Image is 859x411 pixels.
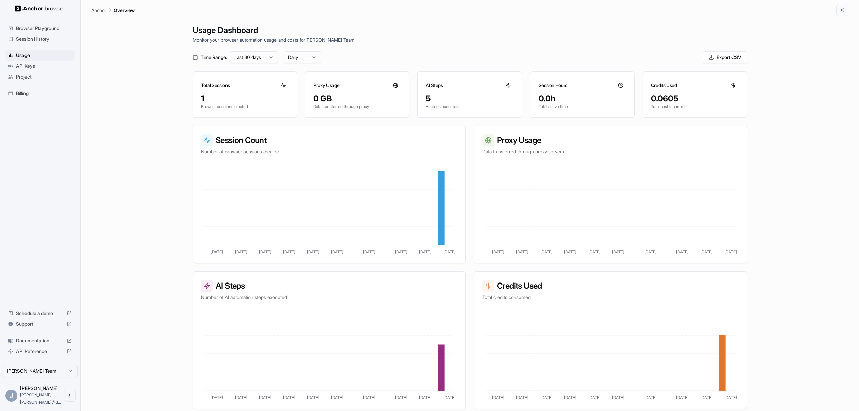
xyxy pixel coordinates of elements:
[700,395,713,400] tspan: [DATE]
[516,395,528,400] tspan: [DATE]
[114,7,135,14] p: Overview
[644,395,657,400] tspan: [DATE]
[201,93,289,104] div: 1
[395,395,407,400] tspan: [DATE]
[724,249,737,254] tspan: [DATE]
[5,308,75,319] div: Schedule a demo
[313,104,401,109] p: Data transferred through proxy
[201,54,227,61] span: Time Range:
[313,82,339,89] h3: Proxy Usage
[395,249,407,254] tspan: [DATE]
[307,249,319,254] tspan: [DATE]
[15,5,65,12] img: Anchor Logo
[5,34,75,44] div: Session History
[426,82,443,89] h3: AI Steps
[211,249,223,254] tspan: [DATE]
[539,93,626,104] div: 0.0h
[700,249,713,254] tspan: [DATE]
[201,104,289,109] p: Browser sessions created
[676,249,689,254] tspan: [DATE]
[443,395,456,400] tspan: [DATE]
[313,93,401,104] div: 0 GB
[419,249,432,254] tspan: [DATE]
[64,390,76,402] button: Open menu
[16,90,72,97] span: Billing
[16,52,72,59] span: Usage
[259,395,271,400] tspan: [DATE]
[5,50,75,61] div: Usage
[16,25,72,32] span: Browser Playground
[482,134,739,146] h3: Proxy Usage
[564,249,576,254] tspan: [DATE]
[20,385,58,391] span: Jacob Downey
[588,395,601,400] tspan: [DATE]
[539,104,626,109] p: Total active time
[564,395,576,400] tspan: [DATE]
[193,24,747,36] h1: Usage Dashboard
[363,395,375,400] tspan: [DATE]
[16,36,72,42] span: Session History
[703,51,747,63] button: Export CSV
[16,63,72,69] span: API Keys
[676,395,689,400] tspan: [DATE]
[5,319,75,329] div: Support
[283,395,295,400] tspan: [DATE]
[419,395,432,400] tspan: [DATE]
[482,280,739,292] h3: Credits Used
[91,6,135,14] nav: breadcrumb
[5,346,75,357] div: API Reference
[5,390,17,402] div: J
[16,348,64,355] span: API Reference
[482,294,739,301] p: Total credits consumed
[201,82,230,89] h3: Total Sessions
[5,61,75,71] div: API Keys
[283,249,295,254] tspan: [DATE]
[5,88,75,99] div: Billing
[331,395,343,400] tspan: [DATE]
[651,82,677,89] h3: Credits Used
[201,294,457,301] p: Number of AI automation steps executed
[492,395,504,400] tspan: [DATE]
[516,249,528,254] tspan: [DATE]
[426,104,513,109] p: AI steps executed
[443,249,456,254] tspan: [DATE]
[211,395,223,400] tspan: [DATE]
[588,249,601,254] tspan: [DATE]
[612,395,624,400] tspan: [DATE]
[259,249,271,254] tspan: [DATE]
[539,82,567,89] h3: Session Hours
[426,93,513,104] div: 5
[363,249,375,254] tspan: [DATE]
[5,335,75,346] div: Documentation
[307,395,319,400] tspan: [DATE]
[20,392,61,405] span: jacob.downey@dealmaker.tech
[16,310,64,317] span: Schedule a demo
[612,249,624,254] tspan: [DATE]
[201,134,457,146] h3: Session Count
[91,7,106,14] p: Anchor
[651,93,739,104] div: 0.0605
[193,36,747,43] p: Monitor your browser automation usage and costs for [PERSON_NAME] Team
[644,249,657,254] tspan: [DATE]
[331,249,343,254] tspan: [DATE]
[5,23,75,34] div: Browser Playground
[651,104,739,109] p: Total cost incurred
[540,395,553,400] tspan: [DATE]
[235,395,247,400] tspan: [DATE]
[16,73,72,80] span: Project
[16,337,64,344] span: Documentation
[724,395,737,400] tspan: [DATE]
[482,148,739,155] p: Data transferred through proxy servers
[5,71,75,82] div: Project
[201,280,457,292] h3: AI Steps
[16,321,64,327] span: Support
[235,249,247,254] tspan: [DATE]
[540,249,553,254] tspan: [DATE]
[201,148,457,155] p: Number of browser sessions created
[492,249,504,254] tspan: [DATE]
